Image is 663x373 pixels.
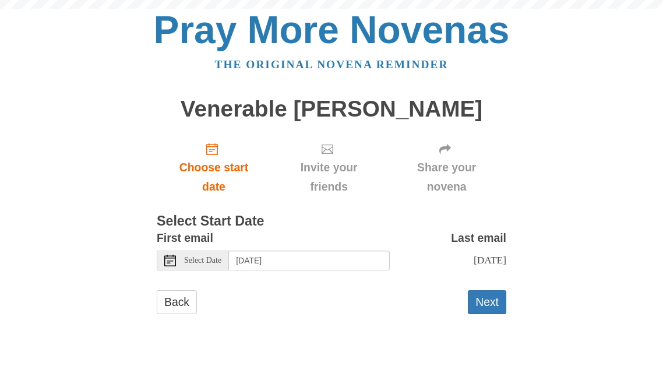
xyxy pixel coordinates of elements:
a: Choose start date [157,133,271,202]
span: Choose start date [168,158,259,196]
a: The original novena reminder [215,58,449,71]
a: Pray More Novenas [154,8,510,51]
span: [DATE] [474,254,506,266]
label: First email [157,228,213,248]
label: Last email [451,228,506,248]
div: Click "Next" to confirm your start date first. [271,133,387,202]
div: Click "Next" to confirm your start date first. [387,133,506,202]
span: Select Date [184,256,221,265]
span: Share your novena [398,158,495,196]
button: Next [468,290,506,314]
span: Invite your friends [283,158,375,196]
h1: Venerable [PERSON_NAME] [157,97,506,122]
a: Back [157,290,197,314]
h3: Select Start Date [157,214,506,229]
